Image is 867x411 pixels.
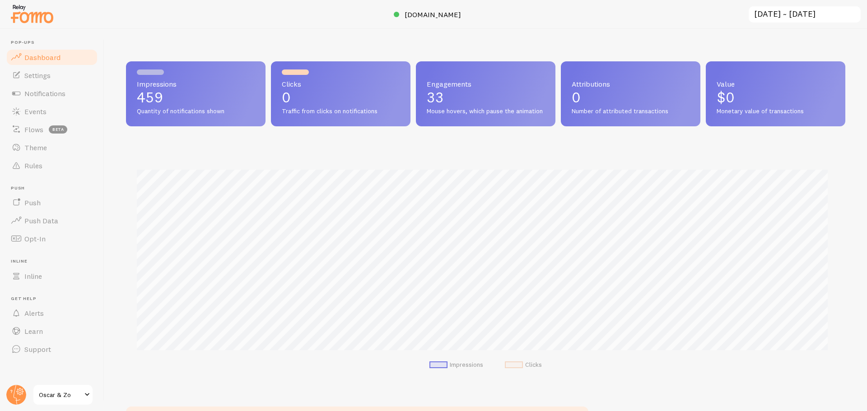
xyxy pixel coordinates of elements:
[282,90,400,105] p: 0
[282,80,400,88] span: Clicks
[717,88,735,106] span: $0
[572,90,690,105] p: 0
[5,157,98,175] a: Rules
[427,107,545,115] span: Mouse hovers, which pause the animation
[5,304,98,322] a: Alerts
[137,80,255,88] span: Impressions
[572,107,690,115] span: Number of attributed transactions
[24,234,46,243] span: Opt-In
[5,212,98,230] a: Push Data
[5,230,98,248] a: Opt-In
[24,327,43,336] span: Learn
[24,53,61,62] span: Dashboard
[429,361,483,369] li: Impressions
[137,90,255,105] p: 459
[24,309,44,318] span: Alerts
[24,71,51,80] span: Settings
[505,361,542,369] li: Clicks
[33,384,93,406] a: Oscar & Zo
[11,259,98,264] span: Inline
[282,107,400,115] span: Traffic from clicks on notifications
[11,296,98,302] span: Get Help
[24,143,47,152] span: Theme
[427,90,545,105] p: 33
[9,2,55,25] img: fomo-relay-logo-orange.svg
[5,267,98,285] a: Inline
[572,80,690,88] span: Attributions
[24,107,47,116] span: Events
[24,216,58,225] span: Push Data
[137,107,255,115] span: Quantity of notifications shown
[39,389,82,400] span: Oscar & Zo
[5,84,98,102] a: Notifications
[5,194,98,212] a: Push
[5,120,98,139] a: Flows beta
[24,345,51,354] span: Support
[24,125,43,134] span: Flows
[427,80,545,88] span: Engagements
[11,185,98,191] span: Push
[5,48,98,66] a: Dashboard
[5,322,98,340] a: Learn
[24,89,65,98] span: Notifications
[717,80,834,88] span: Value
[5,66,98,84] a: Settings
[24,198,41,207] span: Push
[5,139,98,157] a: Theme
[24,272,42,281] span: Inline
[11,40,98,46] span: Pop-ups
[717,107,834,115] span: Monetary value of transactions
[24,161,42,170] span: Rules
[5,102,98,120] a: Events
[49,125,67,134] span: beta
[5,340,98,358] a: Support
